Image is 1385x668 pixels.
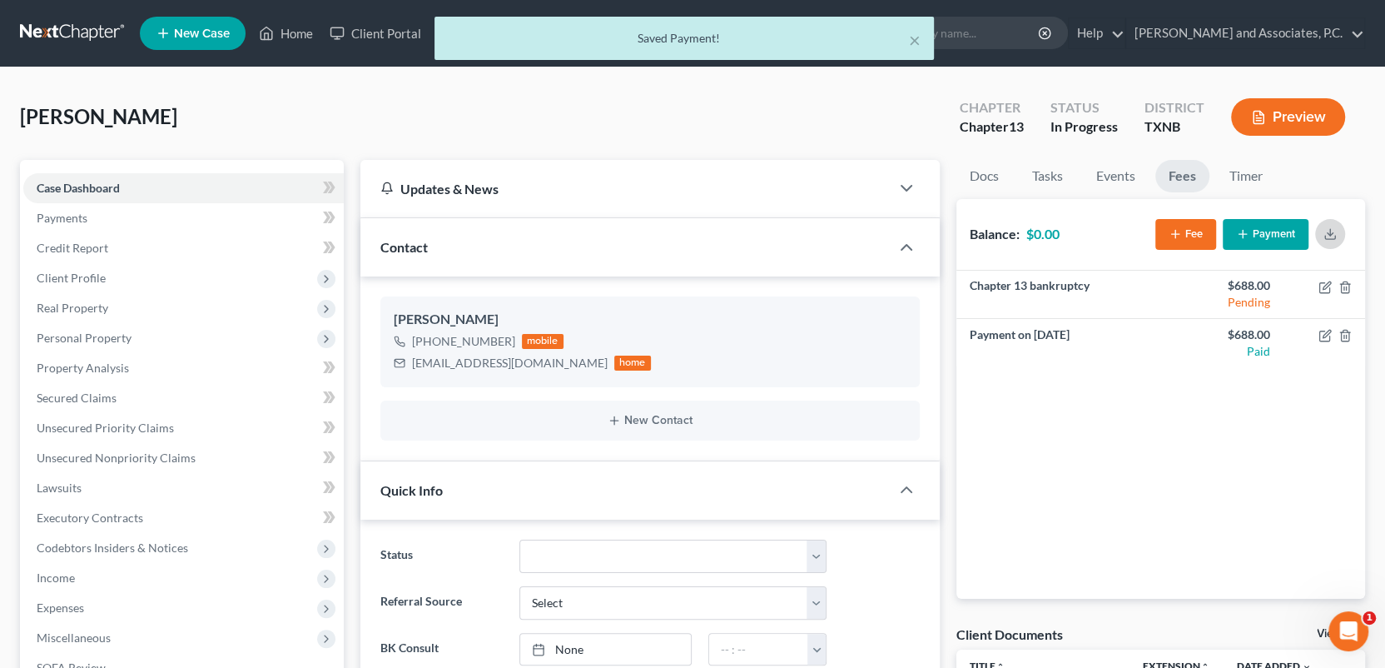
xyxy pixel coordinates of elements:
[37,241,108,255] span: Credit Report
[23,413,344,443] a: Unsecured Priority Claims
[1026,226,1060,242] strong: $0.00
[394,414,906,427] button: New Contact
[1144,117,1204,137] div: TXNB
[23,203,344,233] a: Payments
[23,383,344,413] a: Secured Claims
[23,473,344,503] a: Lawsuits
[372,586,511,620] label: Referral Source
[960,98,1024,117] div: Chapter
[1174,327,1269,343] div: $688.00
[1216,160,1276,192] a: Timer
[412,355,608,371] div: [EMAIL_ADDRESS][DOMAIN_NAME]
[23,443,344,473] a: Unsecured Nonpriority Claims
[1144,98,1204,117] div: District
[37,181,120,195] span: Case Dashboard
[394,310,906,330] div: [PERSON_NAME]
[1328,611,1368,651] iframe: Intercom live chat
[1009,118,1024,134] span: 13
[37,451,196,465] span: Unsecured Nonpriority Claims
[37,331,132,345] span: Personal Property
[1174,277,1269,294] div: $688.00
[522,334,563,349] div: mobile
[37,511,143,525] span: Executory Contracts
[1155,219,1216,250] button: Fee
[1363,611,1376,625] span: 1
[956,626,1063,643] div: Client Documents
[37,571,75,585] span: Income
[1317,628,1358,640] a: View All
[380,180,870,197] div: Updates & News
[1174,294,1269,311] div: Pending
[956,271,1161,319] td: Chapter 13 bankruptcy
[37,421,174,435] span: Unsecured Priority Claims
[37,391,117,405] span: Secured Claims
[1174,343,1269,360] div: Paid
[1155,160,1209,192] a: Fees
[709,634,808,666] input: -- : --
[23,503,344,533] a: Executory Contracts
[1083,160,1149,192] a: Events
[1231,98,1345,136] button: Preview
[37,631,111,645] span: Miscellaneous
[20,104,177,128] span: [PERSON_NAME]
[37,271,106,285] span: Client Profile
[23,173,344,203] a: Case Dashboard
[1050,98,1118,117] div: Status
[37,301,108,315] span: Real Property
[23,233,344,263] a: Credit Report
[37,361,129,375] span: Property Analysis
[614,356,651,371] div: home
[380,239,428,255] span: Contact
[448,30,921,47] div: Saved Payment!
[956,160,1012,192] a: Docs
[970,226,1020,242] strong: Balance:
[37,541,188,555] span: Codebtors Insiders & Notices
[520,634,691,666] a: None
[960,117,1024,137] div: Chapter
[37,211,87,225] span: Payments
[372,633,511,666] label: BK Consult
[380,482,443,498] span: Quick Info
[372,540,511,573] label: Status
[1019,160,1076,192] a: Tasks
[37,481,82,495] span: Lawsuits
[909,30,921,50] button: ×
[23,353,344,383] a: Property Analysis
[37,601,84,615] span: Expenses
[412,333,515,350] div: [PHONE_NUMBER]
[956,319,1161,366] td: Payment on [DATE]
[1050,117,1118,137] div: In Progress
[1223,219,1308,250] button: Payment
